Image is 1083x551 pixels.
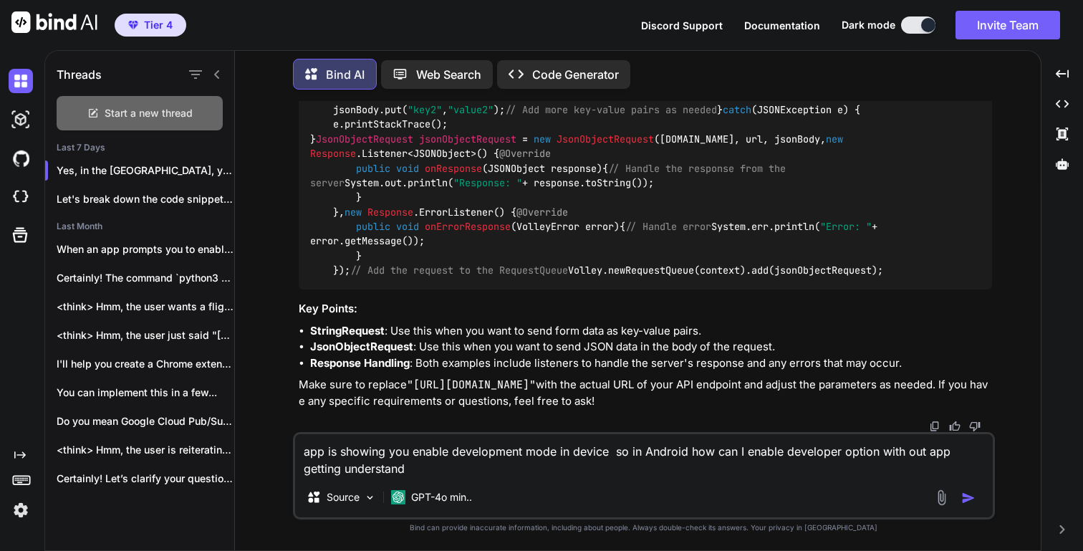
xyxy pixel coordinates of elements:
[356,220,390,233] span: public
[396,162,419,175] span: void
[367,206,413,219] span: Response
[391,490,405,504] img: GPT-4o mini
[299,301,992,317] h3: Key Points:
[425,220,511,233] span: onErrorResponse
[57,271,234,285] p: Certainly! The command `python3 -m pip install...
[969,421,981,432] img: dislike
[345,206,362,219] span: new
[310,356,410,370] strong: Response Handling
[396,220,419,233] span: void
[293,522,995,533] p: Bind can provide inaccurate information, including about people. Always double-check its answers....
[326,66,365,83] p: Bind AI
[820,220,872,233] span: "Error: "
[310,355,992,372] li: : Both examples include listeners to handle the server's response and any errors that may occur.
[499,147,551,160] span: @Override
[557,133,654,145] span: JsonObjectRequest
[419,133,516,145] span: jsonObjectRequest
[482,162,602,175] span: (JSONObject response)
[949,421,961,432] img: like
[310,323,992,340] li: : Use this when you want to send form data as key-value pairs.
[115,14,186,37] button: premiumTier 4
[57,385,234,400] p: You can implement this in a few...
[723,103,751,116] span: catch
[105,106,193,120] span: Start a new thread
[522,133,528,145] span: =
[511,220,620,233] span: (VolleyError error)
[625,220,711,233] span: // Handle error
[9,107,33,132] img: darkAi-studio
[57,192,234,206] p: Let's break down the code snippet you...
[57,443,234,457] p: <think> Hmm, the user is reiterating the...
[310,147,356,160] span: Response
[57,300,234,314] p: <think> Hmm, the user wants a flight...
[310,339,992,355] li: : Use this when you want to send JSON data in the body of the request.
[57,471,234,486] p: Certainly! Let’s clarify your question: **Section 10(14)(i)...
[316,133,413,145] span: JsonObjectRequest
[364,492,376,504] img: Pick Models
[9,146,33,171] img: githubDark
[411,490,472,504] p: GPT-4o min..
[11,11,97,33] img: Bind AI
[299,377,992,409] p: Make sure to replace with the actual URL of your API endpoint and adjust the parameters as needed...
[842,18,895,32] span: Dark mode
[57,328,234,342] p: <think> Hmm, the user just said "[GEOGRAPHIC_DATA]"...
[57,163,234,178] p: Yes, in the [GEOGRAPHIC_DATA], you can...
[641,18,723,33] button: Discord Support
[416,66,481,83] p: Web Search
[961,491,976,505] img: icon
[532,66,619,83] p: Code Generator
[407,378,536,392] code: "[URL][DOMAIN_NAME]"
[516,206,568,219] span: @Override
[45,221,234,232] h2: Last Month
[408,103,442,116] span: "key2"
[641,19,723,32] span: Discord Support
[350,264,568,277] span: // Add the request to the RequestQueue
[744,18,820,33] button: Documentation
[9,69,33,93] img: darkChat
[956,11,1060,39] button: Invite Team
[128,21,138,29] img: premium
[310,340,413,353] strong: JsonObjectRequest
[57,242,234,257] p: When an app prompts you to enable...
[57,414,234,428] p: Do you mean Google Cloud Pub/Sub (org.springframework.cloud.gcp.pubsub...
[448,103,494,116] span: "value2"
[327,490,360,504] p: Source
[57,66,102,83] h1: Threads
[295,434,993,477] textarea: app is showing you enable development mode in device so in Android how can I enable developer opt...
[310,162,791,189] span: // Handle the response from the server
[144,18,173,32] span: Tier 4
[425,162,482,175] span: onResponse
[9,498,33,522] img: settings
[408,89,442,102] span: "key1"
[448,89,494,102] span: "value1"
[9,185,33,209] img: cloudideIcon
[826,133,843,145] span: new
[505,103,717,116] span: // Add more key-value pairs as needed
[534,133,551,145] span: new
[356,162,390,175] span: public
[310,324,385,337] strong: StringRequest
[929,421,940,432] img: copy
[453,176,522,189] span: "Response: "
[57,357,234,371] p: I'll help you create a Chrome extension...
[45,142,234,153] h2: Last 7 Days
[933,489,950,506] img: attachment
[744,19,820,32] span: Documentation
